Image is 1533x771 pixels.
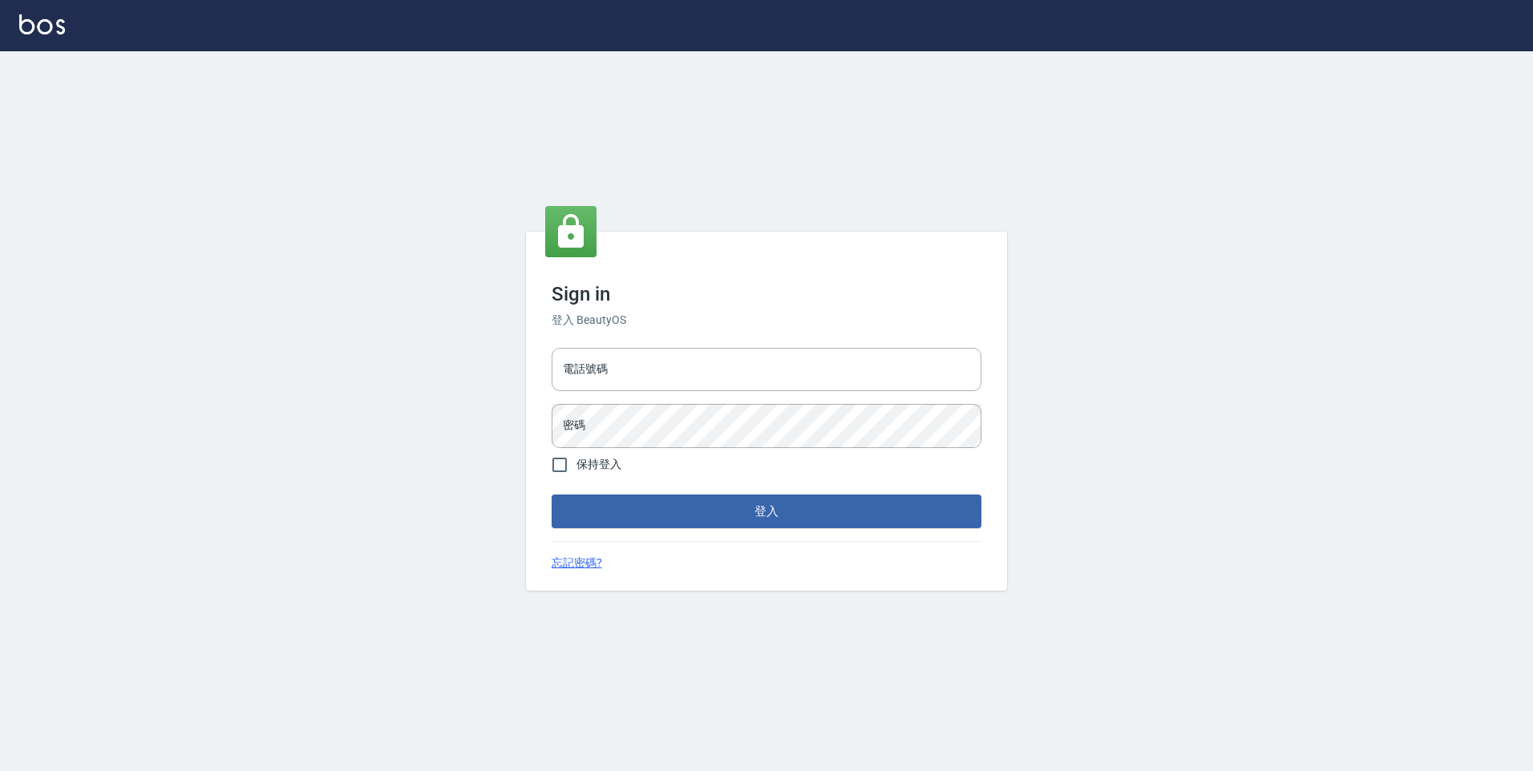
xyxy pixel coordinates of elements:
h3: Sign in [552,283,981,305]
a: 忘記密碼? [552,555,602,571]
button: 登入 [552,494,981,528]
h6: 登入 BeautyOS [552,312,981,329]
span: 保持登入 [576,456,621,473]
img: Logo [19,14,65,34]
